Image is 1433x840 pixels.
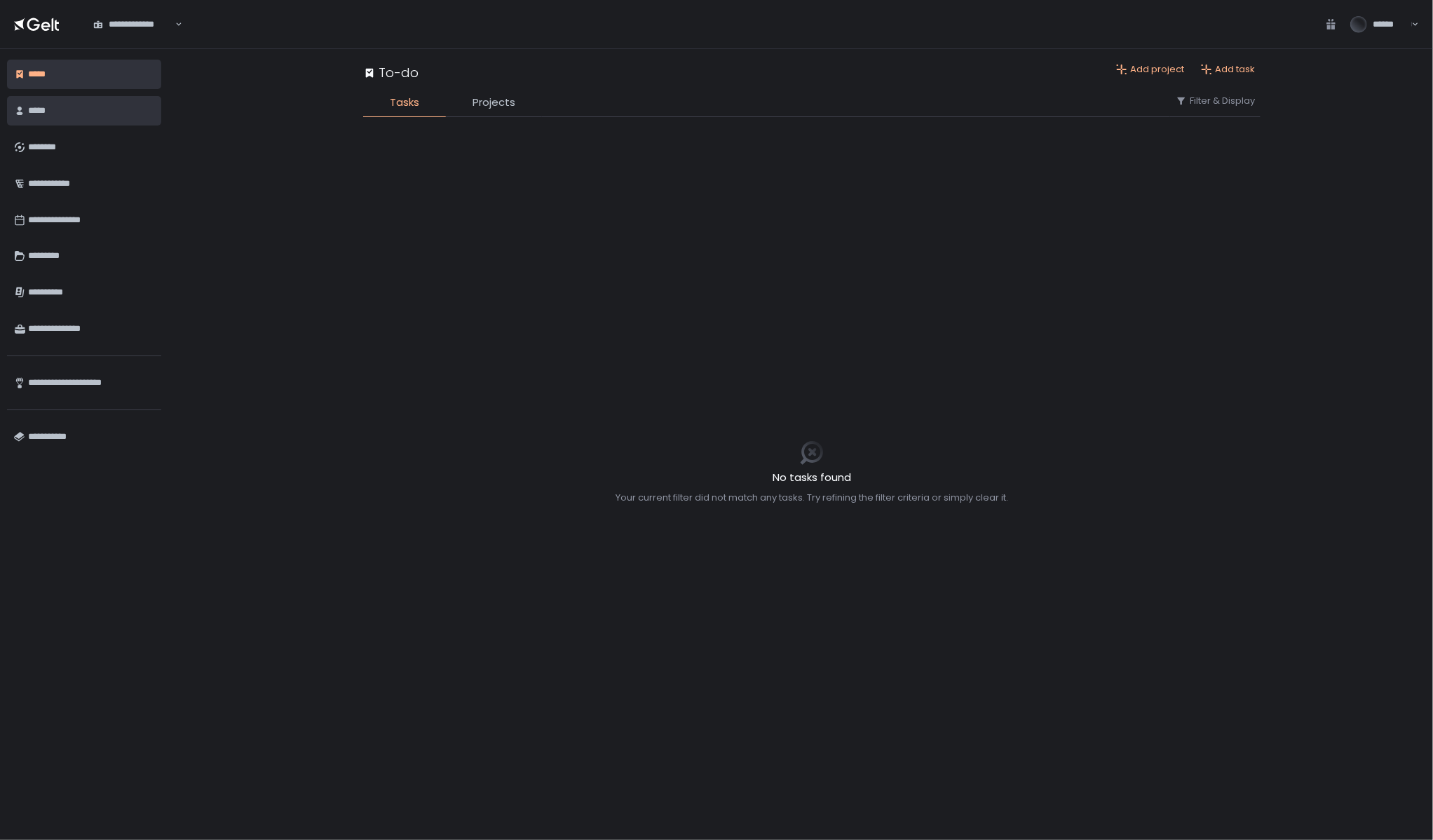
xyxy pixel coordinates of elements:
button: Filter & Display [1176,95,1255,107]
div: To-do [363,63,419,82]
button: Add task [1201,63,1255,76]
span: Projects [473,95,515,111]
button: Add project [1116,63,1184,76]
span: Tasks [390,95,419,111]
div: Your current filter did not match any tasks. Try refining the filter criteria or simply clear it. [616,492,1008,504]
div: Search for option [84,9,182,39]
h2: No tasks found [616,470,1008,486]
input: Search for option [173,18,174,32]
